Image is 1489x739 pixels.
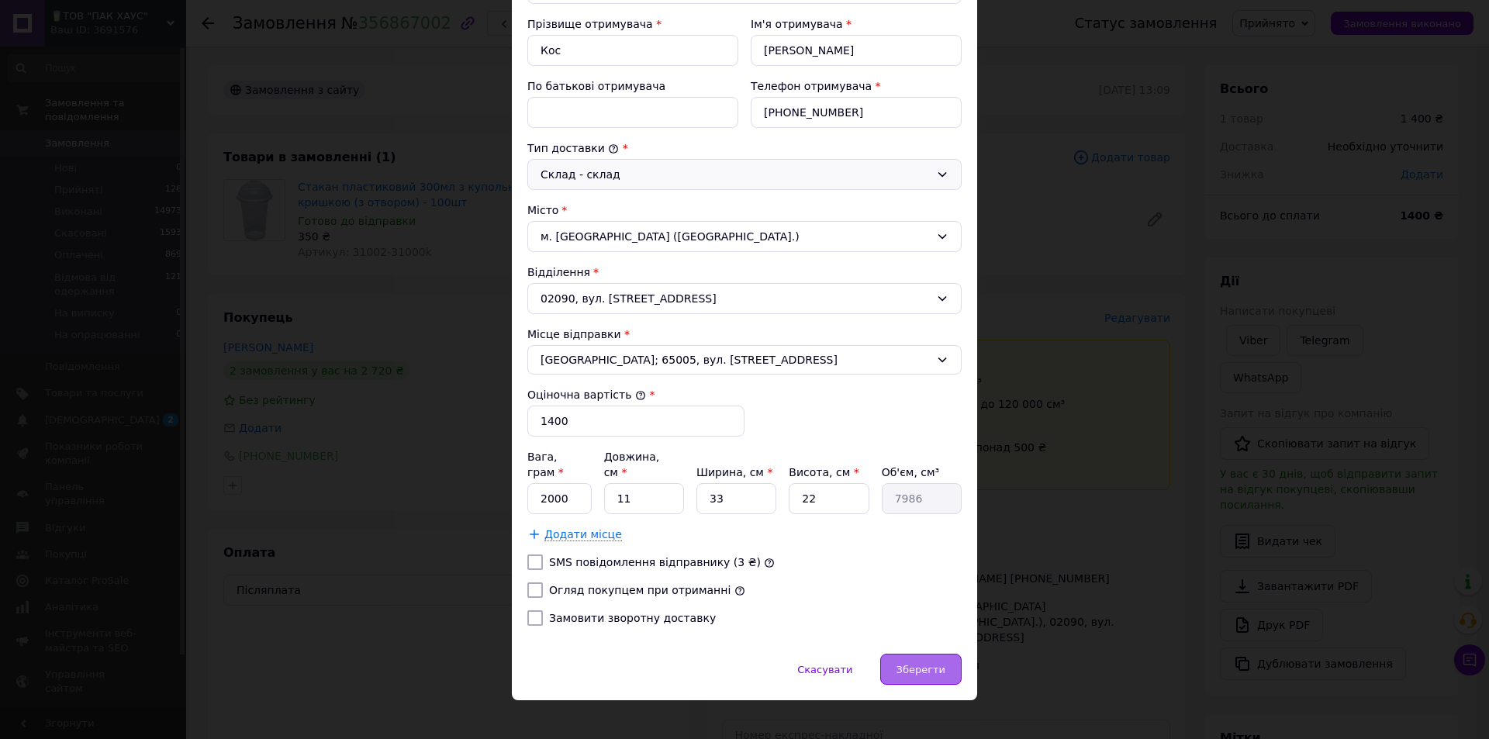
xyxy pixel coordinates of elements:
[527,451,564,478] label: Вага, грам
[897,664,945,675] span: Зберегти
[527,80,665,92] label: По батькові отримувача
[882,464,962,480] div: Об'єм, см³
[544,528,622,541] span: Додати місце
[541,352,930,368] span: [GEOGRAPHIC_DATA]; 65005, вул. [STREET_ADDRESS]
[527,326,962,342] div: Місце відправки
[527,388,646,401] label: Оціночна вартість
[696,466,772,478] label: Ширина, см
[549,612,716,624] label: Замовити зворотну доставку
[527,264,962,280] div: Відділення
[789,466,859,478] label: Висота, см
[549,556,761,568] label: SMS повідомлення відправнику (3 ₴)
[549,584,731,596] label: Огляд покупцем при отриманні
[527,202,962,218] div: Місто
[527,221,962,252] div: м. [GEOGRAPHIC_DATA] ([GEOGRAPHIC_DATA].)
[751,18,843,30] label: Ім'я отримувача
[797,664,852,675] span: Скасувати
[527,283,962,314] div: 02090, вул. [STREET_ADDRESS]
[751,97,962,128] input: +380
[541,166,930,183] div: Склад - склад
[751,80,872,92] label: Телефон отримувача
[527,140,962,156] div: Тип доставки
[527,18,653,30] label: Прізвище отримувача
[604,451,660,478] label: Довжина, см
